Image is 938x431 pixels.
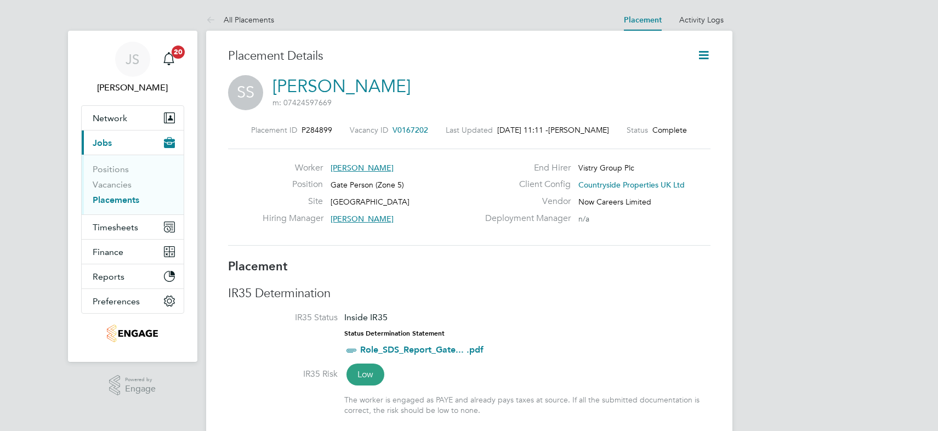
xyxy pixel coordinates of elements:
[263,196,323,207] label: Site
[263,162,323,174] label: Worker
[578,197,651,207] span: Now Careers Limited
[302,125,332,135] span: P284899
[228,286,710,302] h3: IR35 Determination
[228,259,288,274] b: Placement
[93,138,112,148] span: Jobs
[272,98,332,107] span: m: 07424597669
[82,289,184,313] button: Preferences
[109,375,156,396] a: Powered byEngage
[627,125,648,135] label: Status
[344,330,445,337] strong: Status Determination Statement
[446,125,493,135] label: Last Updated
[331,163,394,173] span: [PERSON_NAME]
[251,125,297,135] label: Placement ID
[393,125,428,135] span: V0167202
[578,214,589,224] span: n/a
[652,125,687,135] span: Complete
[497,125,548,135] span: [DATE] 11:11 -
[679,15,724,25] a: Activity Logs
[479,179,571,190] label: Client Config
[548,125,609,135] span: [PERSON_NAME]
[228,75,263,110] span: SS
[81,325,184,342] a: Go to home page
[93,222,138,232] span: Timesheets
[68,31,197,362] nav: Main navigation
[331,180,404,190] span: Gate Person (Zone 5)
[479,213,571,224] label: Deployment Manager
[158,42,180,77] a: 20
[82,240,184,264] button: Finance
[331,197,410,207] span: [GEOGRAPHIC_DATA]
[263,179,323,190] label: Position
[126,52,139,66] span: JS
[82,131,184,155] button: Jobs
[82,155,184,214] div: Jobs
[346,364,384,385] span: Low
[93,296,140,307] span: Preferences
[93,179,132,190] a: Vacancies
[479,162,571,174] label: End Hirer
[344,395,710,415] div: The worker is engaged as PAYE and already pays taxes at source. If all the submitted documentatio...
[331,214,394,224] span: [PERSON_NAME]
[344,312,388,322] span: Inside IR35
[263,213,323,224] label: Hiring Manager
[578,163,634,173] span: Vistry Group Plc
[228,368,338,380] label: IR35 Risk
[93,195,139,205] a: Placements
[206,15,274,25] a: All Placements
[624,15,662,25] a: Placement
[82,106,184,130] button: Network
[93,271,124,282] span: Reports
[578,180,685,190] span: Countryside Properties UK Ltd
[81,42,184,94] a: JS[PERSON_NAME]
[228,312,338,324] label: IR35 Status
[272,76,411,97] a: [PERSON_NAME]
[93,113,127,123] span: Network
[82,264,184,288] button: Reports
[81,81,184,94] span: James Symons
[125,384,156,394] span: Engage
[360,344,484,355] a: Role_SDS_Report_Gate... .pdf
[82,215,184,239] button: Timesheets
[350,125,388,135] label: Vacancy ID
[93,164,129,174] a: Positions
[125,375,156,384] span: Powered by
[93,247,123,257] span: Finance
[228,48,680,64] h3: Placement Details
[107,325,158,342] img: nowcareers-logo-retina.png
[479,196,571,207] label: Vendor
[172,46,185,59] span: 20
